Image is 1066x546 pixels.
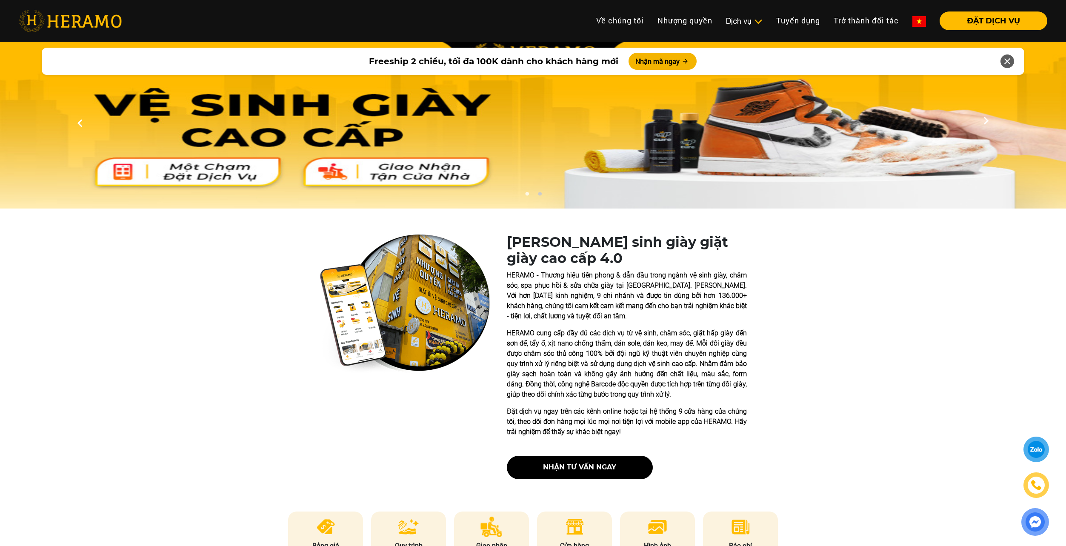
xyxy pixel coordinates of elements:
[933,17,1047,25] a: ĐẶT DỊCH VỤ
[523,192,531,200] button: 1
[507,456,653,479] button: nhận tư vấn ngay
[1032,480,1041,490] img: phone-icon
[827,11,906,30] a: Trở thành đối tác
[19,10,122,32] img: heramo-logo.png
[507,234,747,267] h1: [PERSON_NAME] sinh giày giặt giày cao cấp 4.0
[647,517,668,537] img: image.png
[535,192,544,200] button: 2
[912,16,926,27] img: vn-flag.png
[507,328,747,400] p: HERAMO cung cấp đầy đủ các dịch vụ từ vệ sinh, chăm sóc, giặt hấp giày đến sơn đế, tẩy ố, xịt nan...
[480,517,503,537] img: delivery.png
[769,11,827,30] a: Tuyển dụng
[369,55,618,68] span: Freeship 2 chiều, tối đa 100K dành cho khách hàng mới
[1025,474,1048,497] a: phone-icon
[398,517,419,537] img: process.png
[564,517,585,537] img: store.png
[651,11,719,30] a: Nhượng quyền
[320,234,490,374] img: heramo-quality-banner
[726,15,763,27] div: Dịch vụ
[507,270,747,321] p: HERAMO - Thương hiệu tiên phong & dẫn đầu trong ngành vệ sinh giày, chăm sóc, spa phục hồi & sửa ...
[754,17,763,26] img: subToggleIcon
[940,11,1047,30] button: ĐẶT DỊCH VỤ
[315,517,336,537] img: pricing.png
[629,53,697,70] button: Nhận mã ngay
[589,11,651,30] a: Về chúng tôi
[507,406,747,437] p: Đặt dịch vụ ngay trên các kênh online hoặc tại hệ thống 9 cửa hàng của chúng tôi, theo dõi đơn hà...
[730,517,751,537] img: news.png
